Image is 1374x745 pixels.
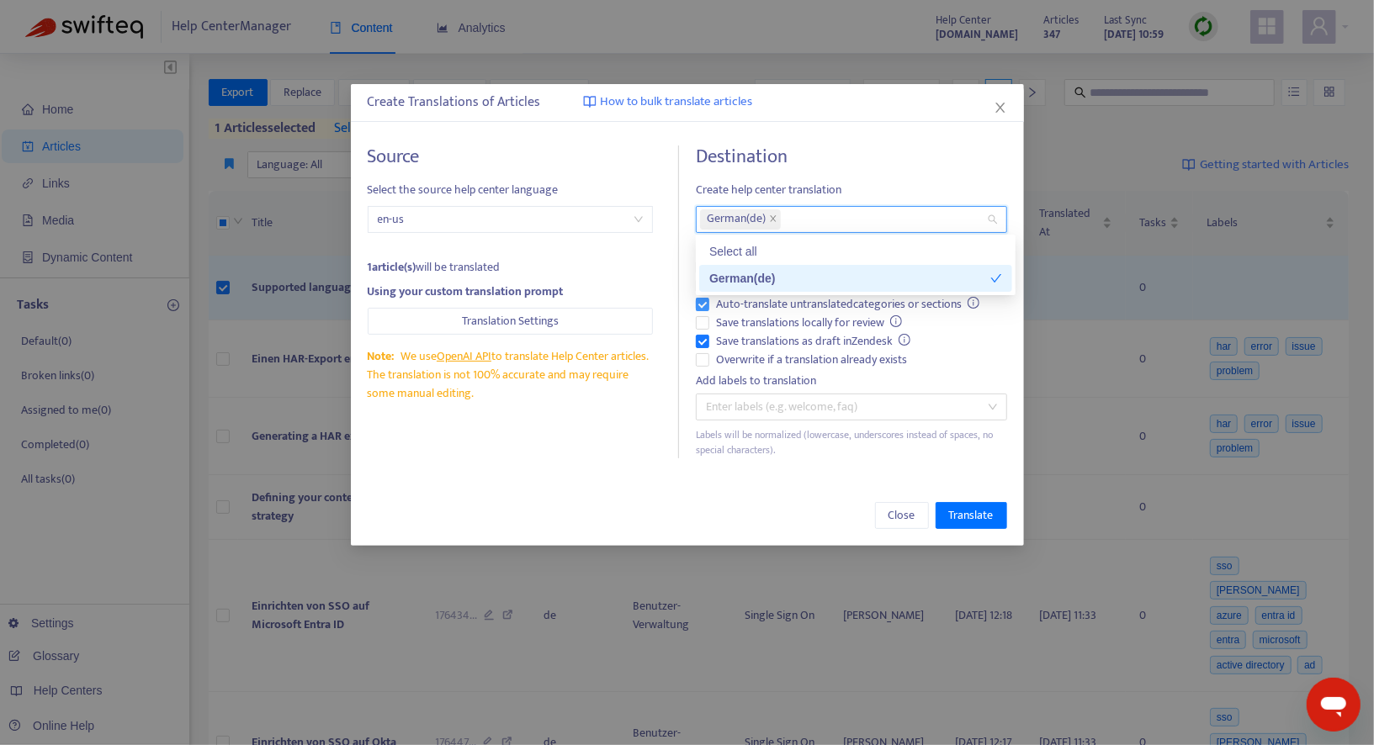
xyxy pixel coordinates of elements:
[890,315,902,327] span: info-circle
[707,209,766,230] span: German ( de )
[696,181,1007,199] span: Create help center translation
[709,269,990,288] div: German ( de )
[699,238,1012,265] div: Select all
[936,502,1007,529] button: Translate
[889,506,915,525] span: Close
[368,257,416,277] strong: 1 article(s)
[696,145,1007,168] h4: Destination
[601,92,753,112] span: How to bulk translate articles
[462,312,559,330] span: Translation Settings
[583,92,753,112] a: How to bulk translate articles
[875,502,929,529] button: Close
[368,181,653,199] span: Select the source help center language
[696,427,1007,459] div: Labels will be normalized (lowercase, underscores instead of spaces, no special characters).
[709,351,914,369] span: Overwrite if a translation already exists
[709,314,910,332] span: Save translations locally for review
[949,506,994,525] span: Translate
[368,145,653,168] h4: Source
[769,214,777,225] span: close
[368,92,1007,113] div: Create Translations of Articles
[968,297,979,309] span: info-circle
[378,207,643,232] span: en-us
[368,346,395,366] span: Note:
[709,242,1002,261] div: Select all
[368,308,653,335] button: Translation Settings
[994,101,1007,114] span: close
[696,372,1007,390] div: Add labels to translation
[437,346,491,366] a: OpenAI API
[709,295,987,314] span: Auto-translate untranslated categories or sections
[368,283,653,301] div: Using your custom translation prompt
[991,98,1010,117] button: Close
[583,95,597,108] img: image-link
[1307,678,1361,732] iframe: Button to launch messaging window
[990,272,1002,284] span: check
[368,347,653,403] div: We use to translate Help Center articles. The translation is not 100% accurate and may require so...
[899,334,910,346] span: info-circle
[368,258,653,277] div: will be translated
[709,332,918,351] span: Save translations as draft in Zendesk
